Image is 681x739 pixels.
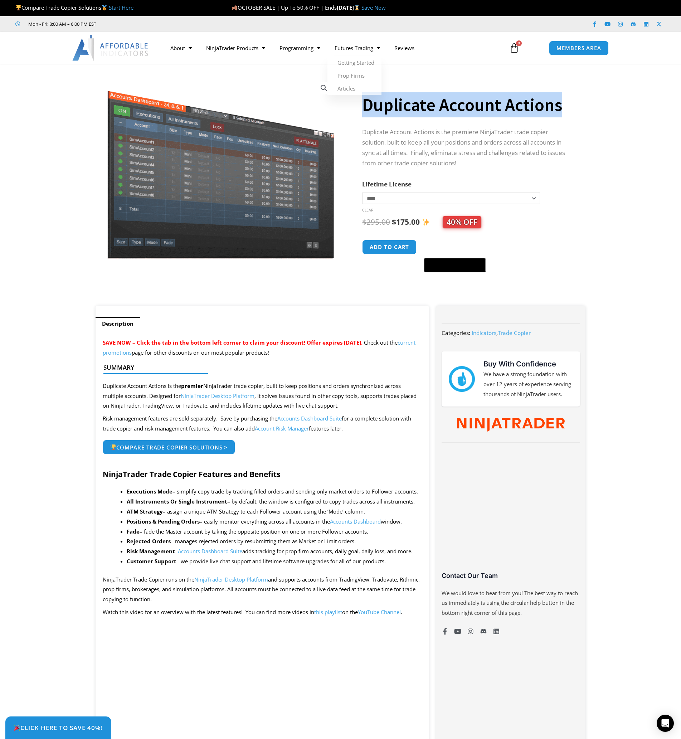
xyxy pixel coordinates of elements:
[423,239,487,256] iframe: Secure express checkout frame
[127,487,422,497] li: – simplify copy trade by tracking filled orders and sending only market orders to Follower accounts.
[442,329,470,336] span: Categories:
[127,508,163,515] b: ATM Strategy
[327,82,381,95] a: Articles
[362,217,366,227] span: $
[103,382,417,409] span: Duplicate Account Actions is the NinjaTrader trade copier, built to keep positions and orders syn...
[103,414,422,434] p: Risk management features are sold separately. Save by purchasing the for a complete solution with...
[103,469,280,479] strong: NinjaTrader Trade Copier Features and Benefits
[103,440,235,455] a: 🏆Compare Trade Copier Solutions >
[327,56,381,95] ul: Futures Trading
[327,40,387,56] a: Futures Trading
[277,415,342,422] a: Accounts Dashboard Suite
[422,218,430,226] img: ✨
[327,56,381,69] a: Getting Started
[127,548,175,555] b: Risk Management
[314,608,342,616] a: this playlist
[111,444,116,450] img: 🏆
[127,488,172,495] strong: Executions Mode
[327,69,381,82] a: Prop Firms
[163,40,501,56] nav: Menu
[72,35,149,61] img: LogoAI | Affordable Indicators – NinjaTrader
[337,4,361,11] strong: [DATE]
[16,5,21,10] img: 🏆
[362,180,412,188] label: Lifetime License
[442,452,580,577] iframe: Customer reviews powered by Trustpilot
[127,518,200,525] strong: Positions & Pending Orders
[96,317,140,331] a: Description
[516,40,522,46] span: 0
[472,329,496,336] a: Indicators
[127,497,422,507] li: – by default, the window is configured to copy trades across all instruments.
[103,339,363,346] span: SAVE NOW – Click the tab in the bottom left corner to claim your discount! Offer expires [DATE].
[110,444,228,450] span: Compare Trade Copier Solutions >
[103,364,416,371] h4: Summary
[392,217,420,227] bdi: 175.00
[387,40,422,56] a: Reviews
[362,240,417,254] button: Add to cart
[181,382,203,389] strong: premier
[127,498,227,505] strong: All Instruments Or Single Instrument
[194,576,268,583] a: NinjaTrader Desktop Platform
[443,216,481,228] span: 40% OFF
[449,366,475,392] img: mark thumbs good 43913 | Affordable Indicators – NinjaTrader
[549,41,609,55] a: MEMBERS AREA
[272,40,327,56] a: Programming
[330,518,381,525] a: Accounts Dashboard
[127,558,176,565] strong: Customer Support
[232,5,237,10] img: 🍂
[103,607,422,617] p: Watch this video for an overview with the latest features! You can find more videos in on the .
[14,725,103,731] span: Click Here to save 40%!
[392,217,396,227] span: $
[127,517,422,527] li: – easily monitor everything across all accounts in the window.
[178,548,242,555] a: Accounts Dashboard Suite
[498,38,530,58] a: 0
[163,40,199,56] a: About
[362,208,373,213] a: Clear options
[361,4,386,11] a: Save Now
[199,40,272,56] a: NinjaTrader Products
[362,127,571,169] p: Duplicate Account Actions is the premiere NinjaTrader trade copier solution, built to keep all yo...
[232,4,337,11] span: OCTOBER SALE | Up To 50% OFF | Ends
[657,715,674,732] div: Open Intercom Messenger
[127,507,422,517] li: – assign a unique ATM Strategy to each Follower account using the ‘Mode’ column.
[15,4,133,11] span: Compare Trade Copier Solutions
[362,217,390,227] bdi: 295.00
[127,528,140,535] strong: Fade
[317,82,330,94] a: View full-screen image gallery
[362,92,571,117] h1: Duplicate Account Actions
[498,329,531,336] a: Trade Copier
[483,369,573,399] p: We have a strong foundation with over 12 years of experience serving thousands of NinjaTrader users.
[103,576,420,603] span: NinjaTrader Trade Copier runs on the and supports accounts from TradingView, Tradovate, Rithmic, ...
[127,527,422,537] li: – fade the Master account by taking the opposite position on one or more Follower accounts.
[362,277,571,283] iframe: PayPal Message 1
[109,4,133,11] a: Start Here
[127,538,171,545] b: Rejected Orders
[127,556,422,567] li: – we provide live chat support and lifetime software upgrades for all of our products.
[102,5,107,10] img: 🥇
[442,572,580,580] h3: Contact Our Team
[483,359,573,369] h3: Buy With Confidence
[358,608,401,616] a: YouTube Channel
[14,725,20,731] img: 🎉
[127,536,422,546] li: – manages rejected orders by resubmitting them as Market or Limit orders.
[181,392,254,399] a: NinjaTrader Desktop Platform
[5,716,111,739] a: 🎉Click Here to save 40%!
[255,425,309,432] a: Account Risk Manager
[103,338,422,358] p: Check out the page for other discounts on our most popular products!
[26,20,96,28] span: Mon - Fri: 8:00 AM – 6:00 PM EST
[556,45,601,51] span: MEMBERS AREA
[472,329,531,336] span: ,
[354,5,360,10] img: ⌛
[457,418,565,432] img: NinjaTrader Wordmark color RGB | Affordable Indicators – NinjaTrader
[127,546,422,556] li: – adds tracking for prop firm accounts, daily goal, daily loss, and more.
[442,588,580,618] p: We would love to hear from you! The best way to reach us immediately is using the circular help b...
[106,20,214,28] iframe: Customer reviews powered by Trustpilot
[424,258,486,272] button: Buy with GPay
